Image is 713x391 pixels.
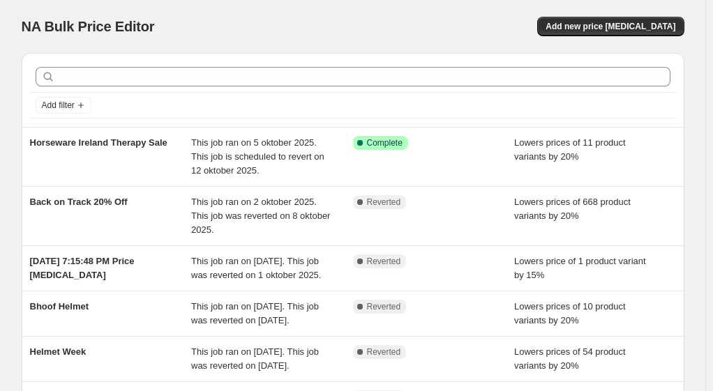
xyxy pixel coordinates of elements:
[30,137,167,148] span: Horseware Ireland Therapy Sale
[514,137,626,162] span: Lowers prices of 11 product variants by 20%
[546,21,675,32] span: Add new price [MEDICAL_DATA]
[30,256,135,280] span: [DATE] 7:15:48 PM Price [MEDICAL_DATA]
[42,100,75,111] span: Add filter
[514,197,631,221] span: Lowers prices of 668 product variants by 20%
[191,256,321,280] span: This job ran on [DATE]. This job was reverted on 1 oktober 2025.
[367,346,401,358] span: Reverted
[514,346,626,371] span: Lowers prices of 54 product variants by 20%
[367,137,403,148] span: Complete
[514,256,646,280] span: Lowers price of 1 product variant by 15%
[191,301,319,325] span: This job ran on [DATE]. This job was reverted on [DATE].
[367,197,401,208] span: Reverted
[36,97,91,114] button: Add filter
[30,197,128,207] span: Back on Track 20% Off
[191,197,330,235] span: This job ran on 2 oktober 2025. This job was reverted on 8 oktober 2025.
[22,19,155,34] span: NA Bulk Price Editor
[367,301,401,312] span: Reverted
[191,346,319,371] span: This job ran on [DATE]. This job was reverted on [DATE].
[367,256,401,267] span: Reverted
[30,346,87,357] span: Helmet Week
[191,137,324,176] span: This job ran on 5 oktober 2025. This job is scheduled to revert on 12 oktober 2025.
[30,301,89,312] span: Bhoof Helmet
[537,17,684,36] button: Add new price [MEDICAL_DATA]
[514,301,626,325] span: Lowers prices of 10 product variants by 20%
